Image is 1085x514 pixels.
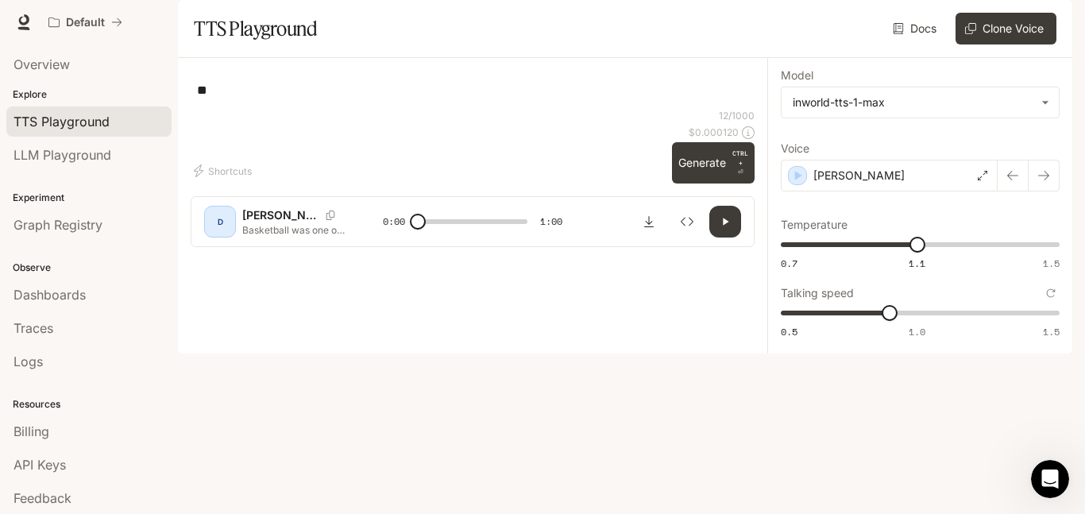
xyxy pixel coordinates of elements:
span: 1.5 [1043,257,1060,270]
p: CTRL + [732,149,748,168]
p: [PERSON_NAME] [242,207,319,223]
button: Clone Voice [956,13,1056,44]
button: Shortcuts [191,158,258,184]
p: Voice [781,143,809,154]
p: Basketball was one of the most popular sports in the 1990s and it originated in [DATE] by a man n... [242,223,345,237]
p: Default [66,16,105,29]
p: Temperature [781,219,848,230]
p: [PERSON_NAME] [813,168,905,184]
button: Inspect [671,206,703,238]
p: Talking speed [781,288,854,299]
div: D [207,209,233,234]
span: 1:00 [540,214,562,230]
button: All workspaces [41,6,129,38]
span: 0.5 [781,325,797,338]
div: inworld-tts-1-max [793,95,1033,110]
span: 1.0 [909,325,925,338]
p: 12 / 1000 [719,109,755,122]
a: Docs [890,13,943,44]
span: 0:00 [383,214,405,230]
button: Reset to default [1042,284,1060,302]
button: GenerateCTRL +⏎ [672,142,755,184]
h1: TTS Playground [194,13,317,44]
iframe: Intercom live chat [1031,460,1069,498]
button: Download audio [633,206,665,238]
p: ⏎ [732,149,748,177]
p: Model [781,70,813,81]
div: inworld-tts-1-max [782,87,1059,118]
button: Copy Voice ID [319,211,342,220]
span: 0.7 [781,257,797,270]
p: $ 0.000120 [689,126,739,139]
span: 1.1 [909,257,925,270]
span: 1.5 [1043,325,1060,338]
